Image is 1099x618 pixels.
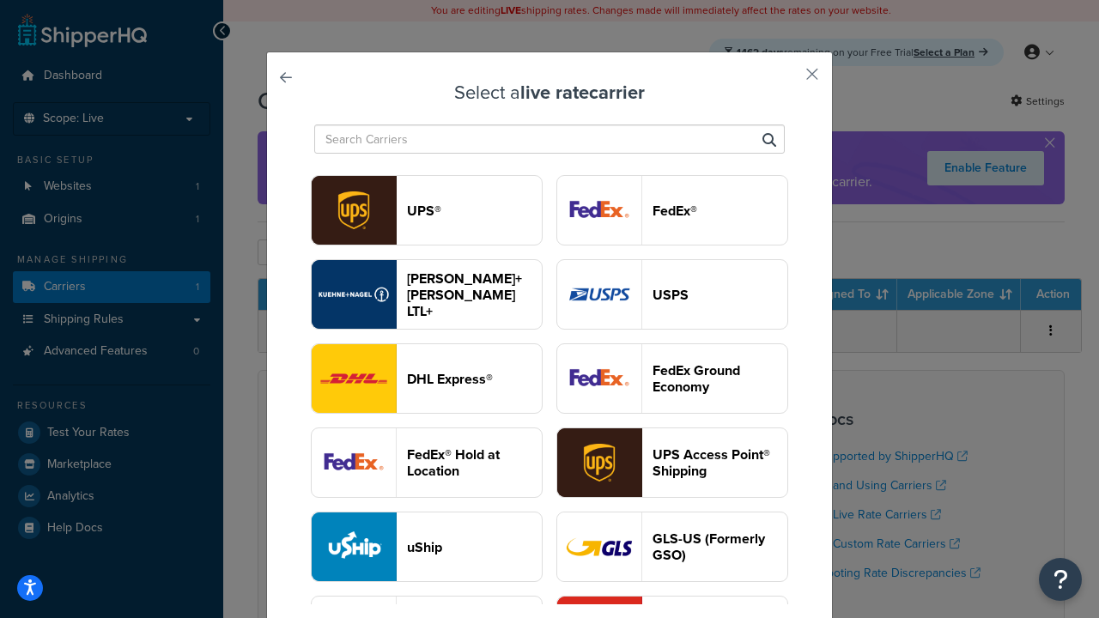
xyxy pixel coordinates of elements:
header: GLS-US (Formerly GSO) [653,530,787,563]
img: usps logo [557,260,641,329]
button: usps logoUSPS [556,259,788,330]
header: uShip [407,539,542,555]
header: FedEx® [653,203,787,219]
input: Search Carriers [314,124,785,154]
header: DHL Express® [407,371,542,387]
img: dhl logo [312,344,396,413]
header: [PERSON_NAME]+[PERSON_NAME] LTL+ [407,270,542,319]
img: uShip logo [312,512,396,581]
button: uShip logouShip [311,512,543,582]
header: FedEx Ground Economy [653,362,787,395]
button: accessPoint logoUPS Access Point® Shipping [556,427,788,498]
img: fedExLocation logo [312,428,396,497]
img: accessPoint logo [557,428,641,497]
button: dhl logoDHL Express® [311,343,543,414]
header: UPS Access Point® Shipping [653,446,787,479]
button: Open Resource Center [1039,558,1082,601]
button: reTransFreight logo[PERSON_NAME]+[PERSON_NAME] LTL+ [311,259,543,330]
button: fedExLocation logoFedEx® Hold at Location [311,427,543,498]
strong: live rate carrier [520,78,645,106]
img: fedEx logo [557,176,641,245]
img: smartPost logo [557,344,641,413]
img: ups logo [312,176,396,245]
h3: Select a [310,82,789,103]
button: ups logoUPS® [311,175,543,245]
header: FedEx® Hold at Location [407,446,542,479]
button: fedEx logoFedEx® [556,175,788,245]
header: UPS® [407,203,542,219]
button: smartPost logoFedEx Ground Economy [556,343,788,414]
button: gso logoGLS-US (Formerly GSO) [556,512,788,582]
img: gso logo [557,512,641,581]
header: USPS [653,287,787,303]
img: reTransFreight logo [312,260,396,329]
